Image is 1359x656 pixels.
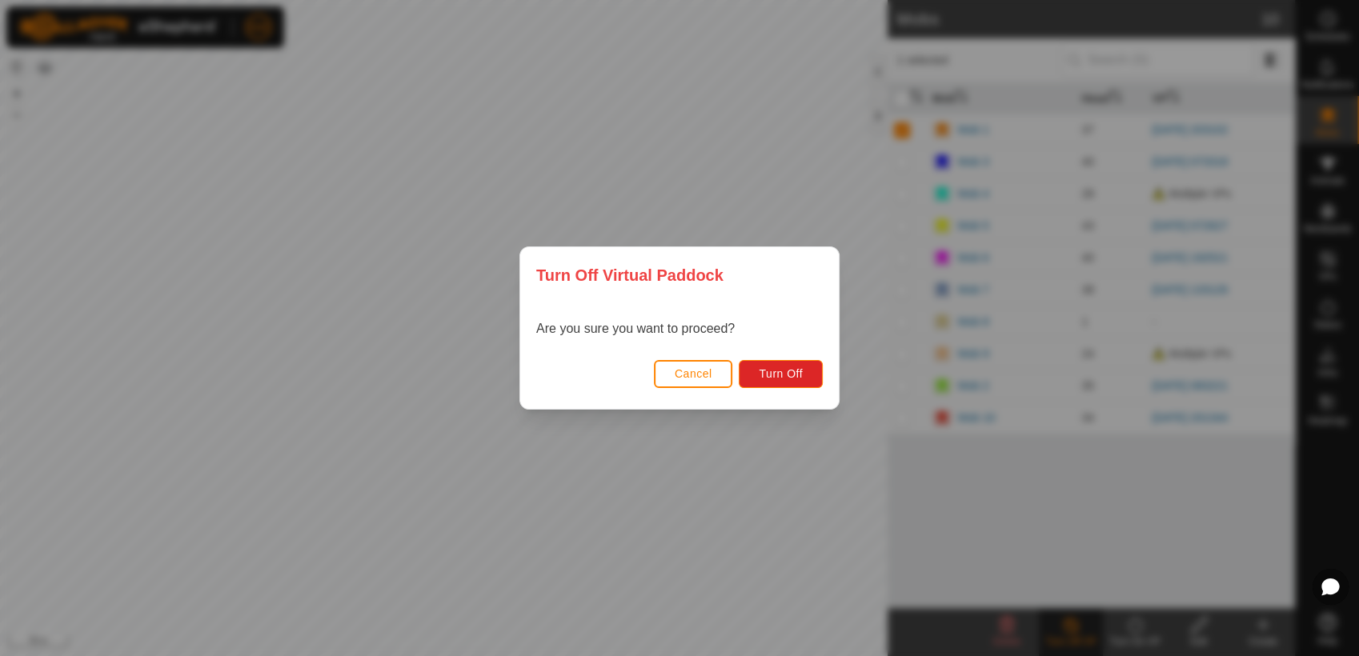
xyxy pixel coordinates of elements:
[759,367,803,380] span: Turn Off
[536,263,724,287] span: Turn Off Virtual Paddock
[536,319,735,338] p: Are you sure you want to proceed?
[675,367,712,380] span: Cancel
[654,360,733,388] button: Cancel
[739,360,823,388] button: Turn Off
